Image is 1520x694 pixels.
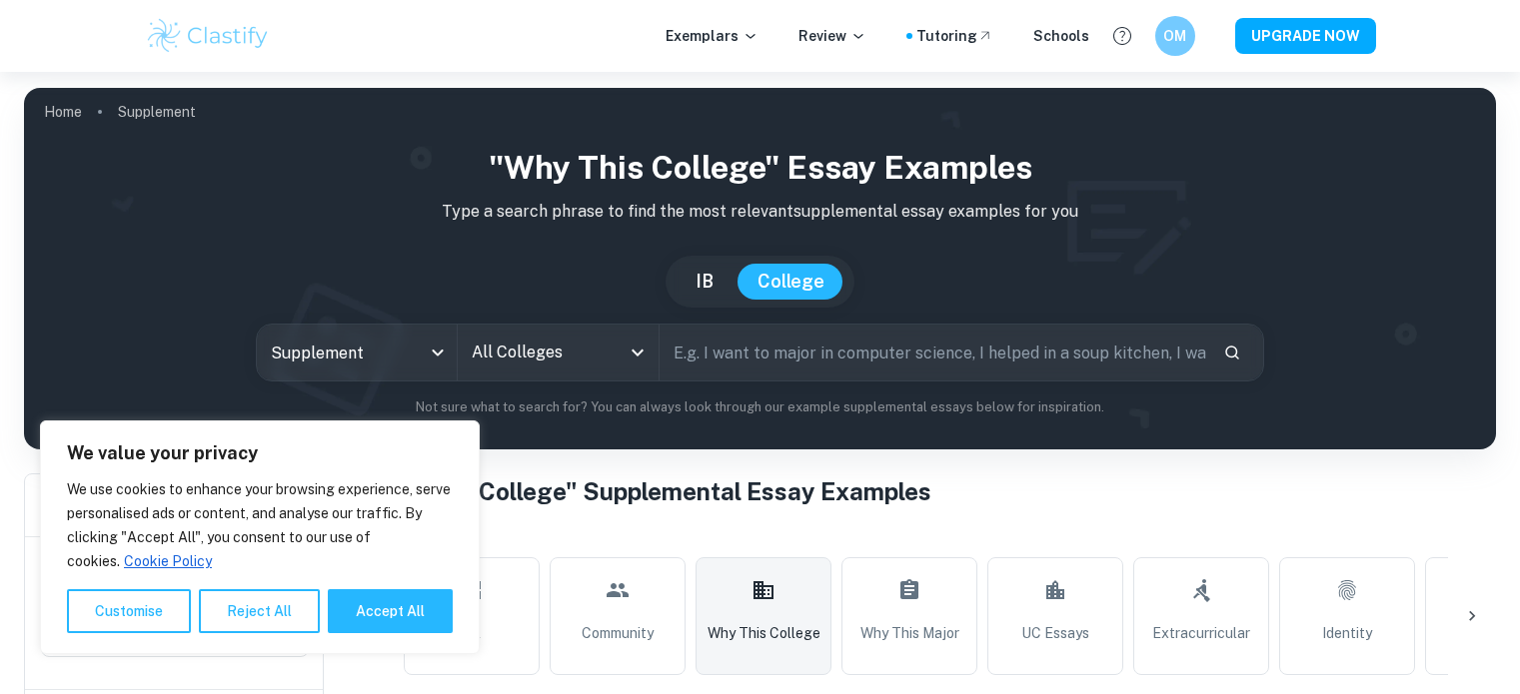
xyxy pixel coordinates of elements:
[328,589,453,633] button: Accept All
[123,552,213,570] a: Cookie Policy
[118,101,196,123] p: Supplement
[67,589,191,633] button: Customise
[44,98,82,126] a: Home
[1215,336,1249,369] button: Search
[1163,25,1186,47] h6: OM
[1021,622,1089,644] span: UC Essays
[666,25,759,47] p: Exemplars
[798,25,866,47] p: Review
[1152,622,1250,644] span: Extracurricular
[257,325,457,380] div: Supplement
[24,88,1496,449] img: profile cover
[356,473,1496,509] h1: "Why This College" Supplemental Essay Examples
[199,589,320,633] button: Reject All
[40,200,1480,224] p: Type a search phrase to find the most relevant supplemental essay examples for you
[67,477,453,573] p: We use cookies to enhance your browsing experience, serve personalised ads or content, and analys...
[738,264,844,300] button: College
[916,25,993,47] a: Tutoring
[40,420,480,654] div: We value your privacy
[1033,25,1089,47] a: Schools
[356,525,1496,549] h6: Topic
[1235,18,1376,54] button: UPGRADE NOW
[860,622,959,644] span: Why This Major
[1105,19,1139,53] button: Help and Feedback
[1322,622,1372,644] span: Identity
[676,264,734,300] button: IB
[40,397,1480,417] p: Not sure what to search for? You can always look through our example supplemental essays below fo...
[67,441,453,465] p: We value your privacy
[145,16,272,56] img: Clastify logo
[1155,16,1195,56] button: OM
[582,622,654,644] span: Community
[708,622,820,644] span: Why This College
[660,325,1207,380] input: E.g. I want to major in computer science, I helped in a soup kitchen, I want to join the debate t...
[40,144,1480,192] h1: "Why This College" Essay Examples
[624,339,652,366] button: Open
